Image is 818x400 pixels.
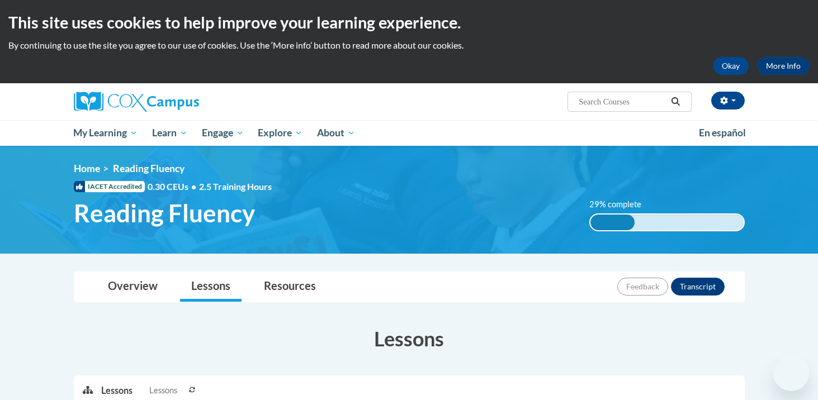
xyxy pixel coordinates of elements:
span: Explore [258,126,302,140]
a: Engage [195,120,251,146]
a: Resources [253,272,327,302]
button: Feedback [617,278,668,296]
img: Cox Campus [74,92,199,112]
span: My Learning [73,126,138,140]
span: Lessons [149,384,177,397]
h2: This site uses cookies to help improve your learning experience. [8,11,810,34]
a: Explore [250,120,310,146]
a: My Learning [67,120,145,146]
span: 2.5 Training Hours [199,181,272,192]
span: IACET Accredited [74,181,145,192]
span: Learn [152,126,187,140]
a: Lessons [180,272,242,302]
label: 29% complete [589,198,654,211]
p: By continuing to use the site you agree to our use of cookies. Use the ‘More info’ button to read... [8,39,810,51]
a: En español [692,121,753,145]
div: Main menu [57,120,762,146]
span: 0.30 CEUs [148,180,199,193]
a: Cox Campus [74,92,286,112]
button: Account Settings [711,92,745,109]
span: About [317,126,355,140]
p: Lessons [101,384,133,397]
div: 29% complete [590,215,635,230]
input: Search Courses [578,95,667,108]
span: Reading Fluency [113,163,185,174]
span: Engage [202,126,244,140]
a: Home [74,163,100,174]
a: Learn [145,120,195,146]
h3: Lessons [74,325,745,353]
span: Reading Fluency [74,198,255,228]
a: Overview [97,272,169,302]
a: More Info [757,57,810,75]
button: Okay [713,57,749,75]
button: Transcript [671,278,725,296]
span: • [191,181,196,192]
a: About [310,120,362,146]
button: Search [667,95,684,108]
span: En español [699,127,746,139]
iframe: Button to launch messaging window [773,355,809,391]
